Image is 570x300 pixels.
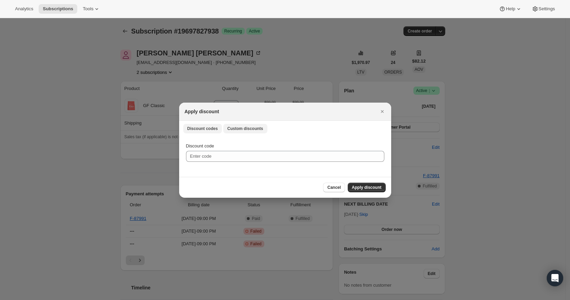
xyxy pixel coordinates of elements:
button: Tools [79,4,104,14]
span: Custom discounts [227,126,263,131]
span: Discount codes [187,126,218,131]
span: Tools [83,6,93,12]
div: Open Intercom Messenger [547,270,563,286]
button: Subscriptions [39,4,77,14]
button: Analytics [11,4,37,14]
span: Discount code [186,143,214,148]
span: Cancel [327,185,341,190]
span: Analytics [15,6,33,12]
button: Help [495,4,526,14]
button: Cancel [323,183,345,192]
h2: Apply discount [185,108,219,115]
button: Settings [528,4,559,14]
button: Custom discounts [223,124,267,133]
span: Help [506,6,515,12]
span: Settings [539,6,555,12]
div: Discount codes [179,136,391,177]
span: Apply discount [352,185,382,190]
span: Subscriptions [43,6,73,12]
button: Discount codes [183,124,222,133]
input: Enter code [186,151,384,162]
button: Close [377,107,387,116]
button: Apply discount [348,183,386,192]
